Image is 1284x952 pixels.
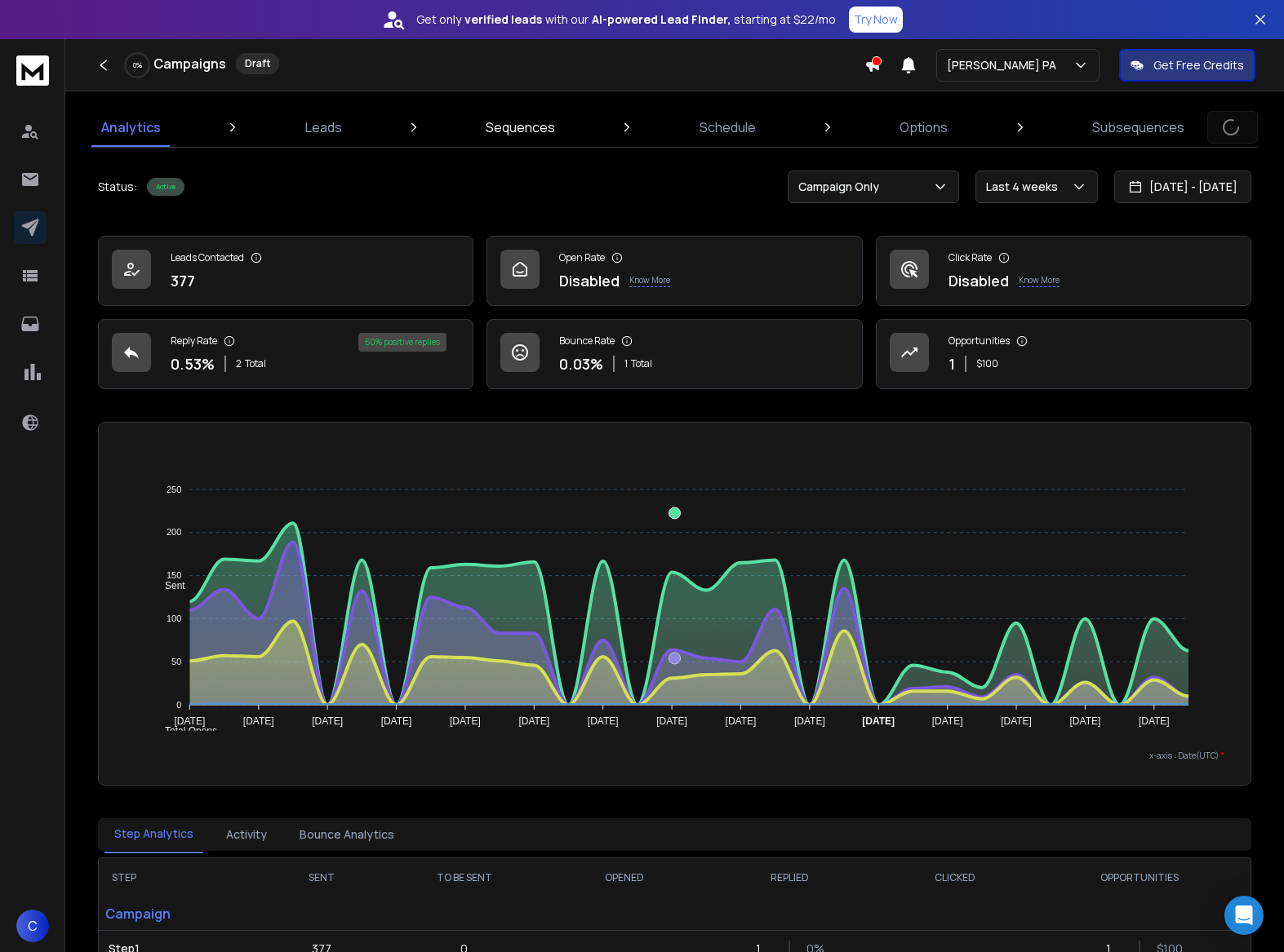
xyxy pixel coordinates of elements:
tspan: 250 [167,485,181,494]
span: 1 [624,357,628,370]
p: Subsequences [1092,117,1184,137]
p: Campaign Only [798,179,886,195]
p: x-axis : Date(UTC) [125,750,1224,762]
a: Click RateDisabledKnow More [876,236,1251,306]
th: OPENED [551,858,697,897]
button: [DATE] - [DATE] [1114,170,1251,203]
th: SENT [266,858,377,897]
span: Total [245,357,266,370]
p: Schedule [700,117,756,137]
p: 377 [171,269,195,292]
p: $ 100 [976,357,998,370]
strong: verified leads [464,11,542,28]
a: Leads Contacted377 [98,236,473,306]
tspan: [DATE] [174,715,205,727]
a: Reply Rate0.53%2Total50% positive replies [98,319,473,389]
tspan: [DATE] [1070,715,1101,727]
p: Get Free Credits [1153,57,1244,73]
span: Total Opens [153,725,217,737]
tspan: [DATE] [1001,715,1032,727]
tspan: [DATE] [1139,715,1170,727]
p: Get only with our starting at $22/mo [416,11,836,28]
p: Campaign [99,897,266,930]
th: CLICKED [882,858,1028,897]
a: Options [890,108,957,147]
a: Opportunities1$100 [876,319,1251,389]
p: 1 [949,352,955,375]
p: Leads [305,117,342,137]
tspan: [DATE] [862,715,895,727]
p: Disabled [559,269,620,292]
th: REPLIED [697,858,882,897]
a: Analytics [91,108,171,147]
button: Activity [216,817,277,852]
p: Know More [1019,274,1060,287]
tspan: [DATE] [932,715,963,727]
button: Get Free Credits [1119,49,1255,82]
p: Status: [98,179,137,195]
strong: AI-powered Lead Finder, [592,11,731,28]
tspan: [DATE] [588,715,619,727]
th: STEP [99,858,266,897]
tspan: [DATE] [243,715,274,727]
th: TO BE SENT [377,858,551,897]
p: Open Rate [559,251,605,264]
span: Total [631,357,652,370]
button: Step Analytics [104,816,203,853]
tspan: [DATE] [794,715,825,727]
button: C [16,910,49,942]
p: 0.53 % [171,352,215,375]
p: Leads Contacted [171,251,244,264]
p: Bounce Rate [559,334,615,348]
tspan: 0 [176,700,181,710]
p: 0 % [133,60,142,70]
button: Try Now [849,7,903,33]
h1: Campaigns [153,54,226,73]
a: Sequences [476,108,565,147]
span: Sent [153,580,185,591]
tspan: [DATE] [312,715,343,727]
tspan: 100 [167,613,181,623]
p: Try Now [854,11,898,28]
p: Opportunities [949,334,1010,348]
a: Bounce Rate0.03%1Total [486,319,862,389]
p: Disabled [949,269,1009,292]
p: [PERSON_NAME] PA [947,57,1063,73]
button: Bounce Analytics [290,817,404,852]
tspan: 50 [171,657,181,666]
p: Last 4 weeks [986,179,1064,195]
p: 0.03 % [559,352,603,375]
tspan: [DATE] [726,715,757,727]
a: Schedule [690,108,766,147]
div: Draft [236,53,279,74]
div: Active [147,178,184,196]
p: Sequences [486,117,555,137]
div: Open Intercom Messenger [1224,896,1264,935]
p: Know More [629,274,670,287]
span: 2 [236,357,242,370]
a: Open RateDisabledKnow More [486,236,862,306]
div: 50 % positive replies [358,333,447,352]
p: Options [900,117,948,137]
tspan: 200 [167,528,181,538]
tspan: [DATE] [518,715,549,727]
a: Subsequences [1082,108,1194,147]
p: Reply Rate [171,334,217,348]
p: Click Rate [949,251,992,264]
tspan: [DATE] [450,715,481,727]
a: Leads [295,108,352,147]
th: OPPORTUNITIES [1028,858,1251,897]
tspan: [DATE] [656,715,687,727]
tspan: 150 [167,570,181,580]
p: Analytics [101,117,161,137]
tspan: [DATE] [380,715,411,727]
img: logo [16,55,49,86]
